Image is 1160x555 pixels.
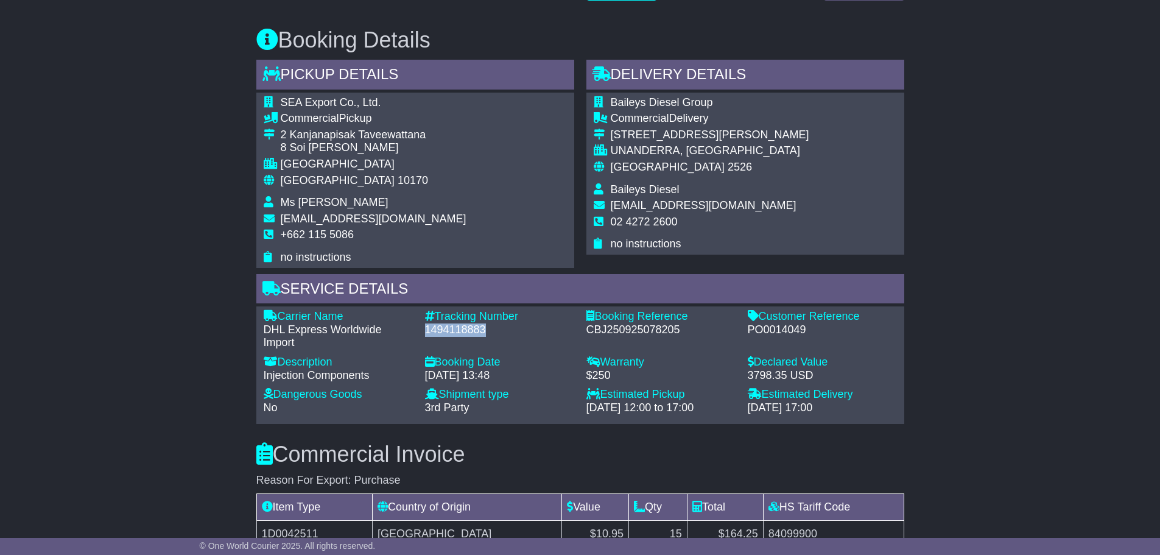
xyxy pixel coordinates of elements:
[281,112,339,124] span: Commercial
[256,474,904,487] div: Reason For Export: Purchase
[281,213,466,225] span: [EMAIL_ADDRESS][DOMAIN_NAME]
[281,141,466,155] div: 8 Soi [PERSON_NAME]
[611,96,713,108] span: Baileys Diesel Group
[281,228,354,241] span: +662 115 5086
[256,60,574,93] div: Pickup Details
[264,356,413,369] div: Description
[687,493,763,520] td: Total
[264,323,413,350] div: DHL Express Worldwide Import
[281,158,466,171] div: [GEOGRAPHIC_DATA]
[264,369,413,383] div: Injection Components
[398,174,428,186] span: 10170
[586,369,736,383] div: $250
[256,442,904,467] h3: Commercial Invoice
[281,174,395,186] span: [GEOGRAPHIC_DATA]
[264,310,413,323] div: Carrier Name
[586,60,904,93] div: Delivery Details
[748,401,897,415] div: [DATE] 17:00
[748,369,897,383] div: 3798.35 USD
[611,112,809,125] div: Delivery
[687,520,763,547] td: $164.25
[425,356,574,369] div: Booking Date
[425,388,574,401] div: Shipment type
[264,401,278,414] span: No
[372,493,561,520] td: Country of Origin
[586,388,736,401] div: Estimated Pickup
[281,129,466,142] div: 2 Kanjanapisak Taveewattana
[281,112,466,125] div: Pickup
[611,216,678,228] span: 02 4272 2600
[628,520,687,547] td: 15
[611,183,680,196] span: Baileys Diesel
[586,356,736,369] div: Warranty
[611,238,681,250] span: no instructions
[611,199,796,211] span: [EMAIL_ADDRESS][DOMAIN_NAME]
[200,541,376,551] span: © One World Courier 2025. All rights reserved.
[611,112,669,124] span: Commercial
[256,28,904,52] h3: Booking Details
[425,401,469,414] span: 3rd Party
[425,369,574,383] div: [DATE] 13:48
[748,323,897,337] div: PO0014049
[256,493,372,520] td: Item Type
[748,356,897,369] div: Declared Value
[748,388,897,401] div: Estimated Delivery
[281,251,351,263] span: no instructions
[256,520,372,547] td: 1D0042511
[763,520,904,547] td: 84099900
[562,520,629,547] td: $10.95
[611,144,809,158] div: UNANDERRA, [GEOGRAPHIC_DATA]
[748,310,897,323] div: Customer Reference
[728,161,752,173] span: 2526
[586,310,736,323] div: Booking Reference
[425,323,574,337] div: 1494118883
[425,310,574,323] div: Tracking Number
[628,493,687,520] td: Qty
[611,129,809,142] div: [STREET_ADDRESS][PERSON_NAME]
[256,274,904,307] div: Service Details
[586,323,736,337] div: CBJ250925078205
[586,401,736,415] div: [DATE] 12:00 to 17:00
[611,161,725,173] span: [GEOGRAPHIC_DATA]
[372,520,561,547] td: [GEOGRAPHIC_DATA]
[264,388,413,401] div: Dangerous Goods
[281,196,388,208] span: Ms [PERSON_NAME]
[281,96,381,108] span: SEA Export Co., Ltd.
[562,493,629,520] td: Value
[763,493,904,520] td: HS Tariff Code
